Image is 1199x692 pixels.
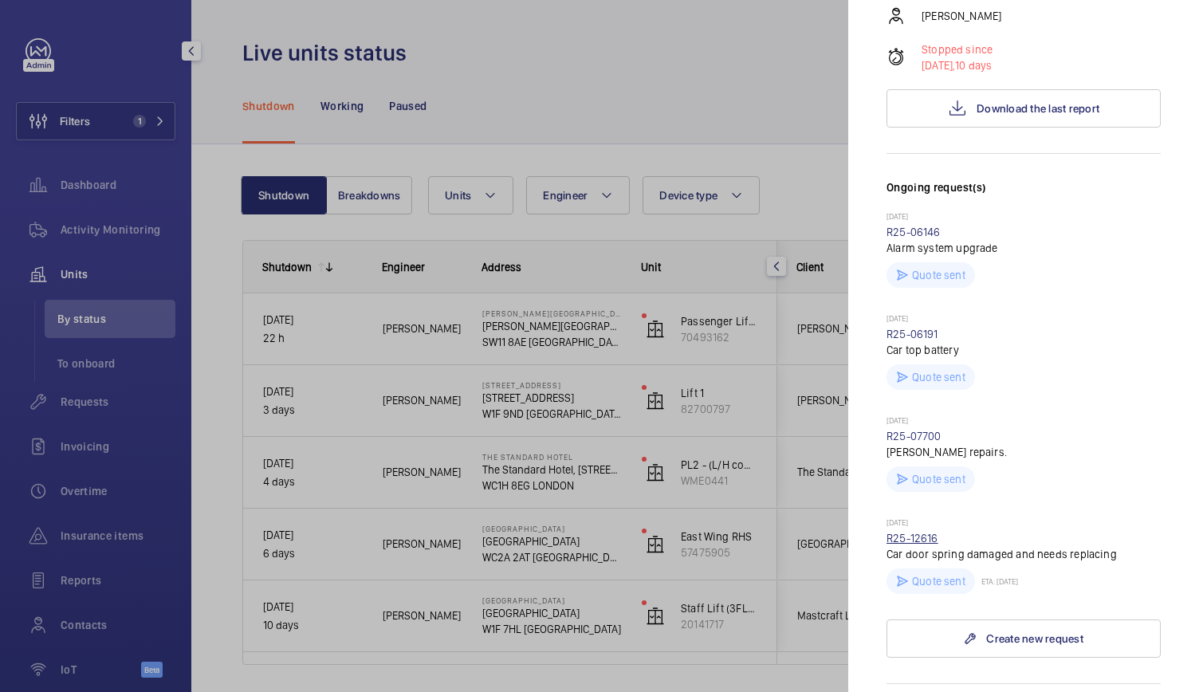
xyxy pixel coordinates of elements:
[886,546,1161,562] p: Car door spring damaged and needs replacing
[975,576,1018,586] p: ETA: [DATE]
[886,342,1161,358] p: Car top battery
[886,89,1161,128] button: Download the last report
[922,41,993,57] p: Stopped since
[886,240,1161,256] p: Alarm system upgrade
[912,573,965,589] p: Quote sent
[886,619,1161,658] a: Create new request
[922,8,1001,24] p: [PERSON_NAME]
[886,211,1161,224] p: [DATE]
[922,59,955,72] span: [DATE],
[886,226,941,238] a: R25-06146
[886,179,1161,211] h3: Ongoing request(s)
[886,328,938,340] a: R25-06191
[977,102,1099,115] span: Download the last report
[886,532,938,545] a: R25-12616
[886,430,942,442] a: R25-07700
[912,267,965,283] p: Quote sent
[886,444,1161,460] p: [PERSON_NAME] repairs.
[886,517,1161,530] p: [DATE]
[886,313,1161,326] p: [DATE]
[912,369,965,385] p: Quote sent
[886,415,1161,428] p: [DATE]
[912,471,965,487] p: Quote sent
[922,57,993,73] p: 10 days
